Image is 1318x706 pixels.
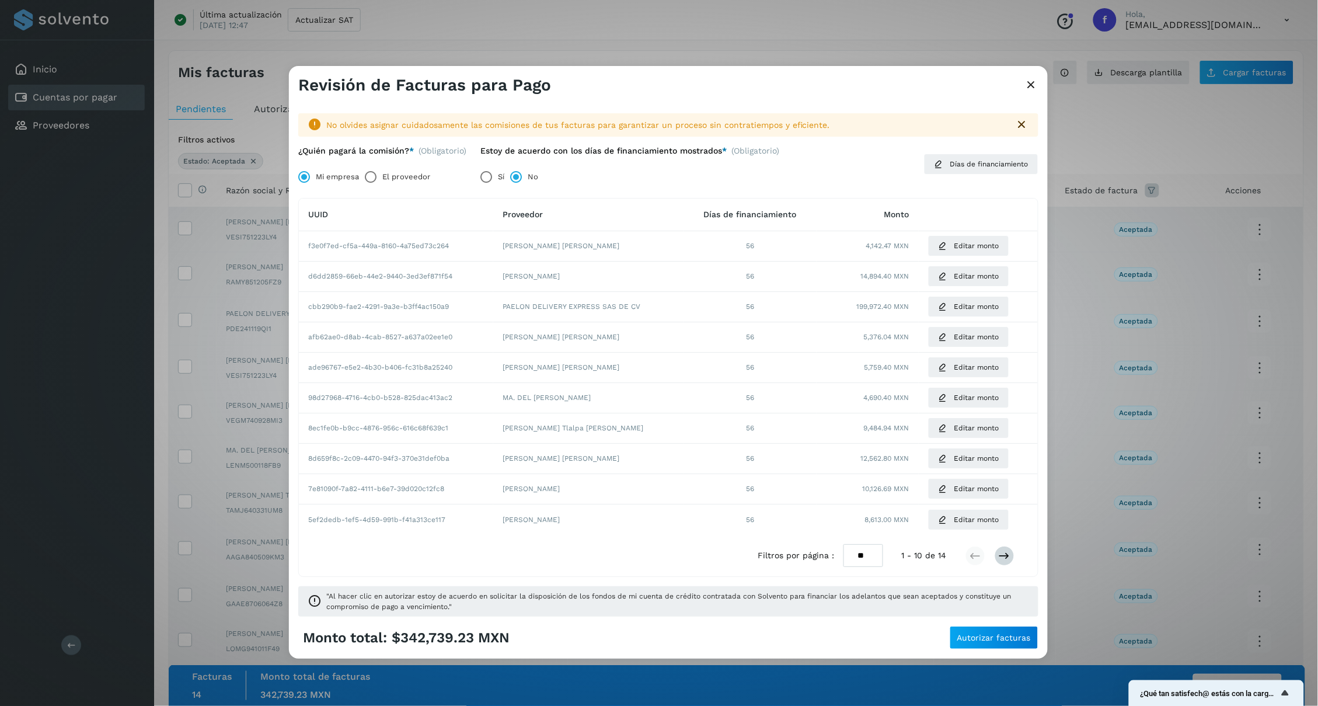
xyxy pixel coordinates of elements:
span: Editar monto [954,393,999,404]
span: 4,142.47 MXN [866,241,909,252]
td: f3e0f7ed-cf5a-449a-8160-4a75ed73c264 [299,231,493,262]
td: MA. DEL [PERSON_NAME] [493,383,684,413]
button: Días de financiamiento [924,154,1038,175]
span: Monto [884,210,909,220]
span: Proveedor [503,210,543,220]
td: [PERSON_NAME] [PERSON_NAME] [493,231,684,262]
td: ade96767-e5e2-4b30-b406-fc31b8a25240 [299,353,493,383]
span: 9,484.94 MXN [864,423,909,434]
td: 56 [684,231,817,262]
td: 56 [684,505,817,535]
button: Editar monto [928,297,1009,318]
td: 56 [684,413,817,444]
span: (Obligatorio) [731,146,779,161]
span: Autorizar facturas [957,634,1031,642]
span: 12,562.80 MXN [861,454,909,464]
td: [PERSON_NAME] Tlalpa [PERSON_NAME] [493,413,684,444]
button: Editar monto [928,236,1009,257]
td: 8d659f8c-2c09-4470-94f3-370e31def0ba [299,444,493,474]
button: Editar monto [928,266,1009,287]
span: (Obligatorio) [419,146,466,156]
span: Monto total: [303,630,387,646]
td: [PERSON_NAME] [PERSON_NAME] [493,444,684,474]
span: 14,894.40 MXN [861,272,909,282]
span: 4,690.40 MXN [864,393,909,404]
label: Estoy de acuerdo con los días de financiamiento mostrados [480,146,727,156]
label: No [528,165,538,189]
button: Editar monto [928,357,1009,378]
td: cbb290b9-fae2-4291-9a3e-b3ff4ac150a9 [299,292,493,322]
span: 199,972.40 MXN [857,302,909,312]
span: 8,613.00 MXN [865,514,909,525]
span: ¿Qué tan satisfech@ estás con la carga de tus facturas? [1141,689,1278,698]
span: Editar monto [954,454,999,464]
td: d6dd2859-66eb-44e2-9440-3ed3ef871f54 [299,262,493,292]
td: 56 [684,383,817,413]
span: Editar monto [954,514,999,525]
span: 5,376.04 MXN [864,332,909,343]
td: 5ef2dedb-1ef5-4d59-991b-f41a313ce117 [299,505,493,535]
span: Editar monto [954,302,999,312]
td: 56 [684,353,817,383]
span: "Al hacer clic en autorizar estoy de acuerdo en solicitar la disposición de los fondos de mi cuen... [326,591,1029,612]
h3: Revisión de Facturas para Pago [298,75,551,95]
span: 1 - 10 de 14 [902,550,947,562]
td: 56 [684,444,817,474]
label: El proveedor [382,165,430,189]
button: Editar monto [928,509,1009,530]
button: Editar monto [928,418,1009,439]
td: 56 [684,262,817,292]
span: Días de financiamiento [950,159,1028,169]
td: 7e81090f-7a82-4111-b6e7-39d020c12fc8 [299,474,493,505]
label: Sí [498,165,504,189]
span: Editar monto [954,484,999,495]
span: Días de financiamiento [704,210,797,220]
label: Mi empresa [316,165,359,189]
button: Editar monto [928,327,1009,348]
td: 56 [684,292,817,322]
td: [PERSON_NAME] [493,262,684,292]
span: Editar monto [954,423,999,434]
td: [PERSON_NAME] [493,505,684,535]
td: 98d27968-4716-4cb0-b528-825dac413ac2 [299,383,493,413]
button: Autorizar facturas [950,626,1038,649]
button: Mostrar encuesta - ¿Qué tan satisfech@ estás con la carga de tus facturas? [1141,686,1292,700]
td: 8ec1fe0b-b9cc-4876-956c-616c68f639c1 [299,413,493,444]
td: 56 [684,474,817,505]
span: Editar monto [954,272,999,282]
span: Filtros por página : [758,550,834,562]
td: [PERSON_NAME] [PERSON_NAME] [493,322,684,353]
label: ¿Quién pagará la comisión? [298,146,414,156]
td: 56 [684,322,817,353]
button: Editar monto [928,448,1009,469]
button: Editar monto [928,479,1009,500]
td: PAELON DELIVERY EXPRESS SAS DE CV [493,292,684,322]
span: 5,759.40 MXN [864,363,909,373]
div: No olvides asignar cuidadosamente las comisiones de tus facturas para garantizar un proceso sin c... [326,119,1006,131]
span: 10,126.69 MXN [863,484,909,495]
span: Editar monto [954,241,999,252]
span: UUID [308,210,328,220]
span: Editar monto [954,332,999,343]
td: [PERSON_NAME] [493,474,684,505]
td: afb62ae0-d8ab-4cab-8527-a637a02ee1e0 [299,322,493,353]
span: $342,739.23 MXN [392,630,510,646]
td: [PERSON_NAME] [PERSON_NAME] [493,353,684,383]
span: Editar monto [954,363,999,373]
button: Editar monto [928,388,1009,409]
